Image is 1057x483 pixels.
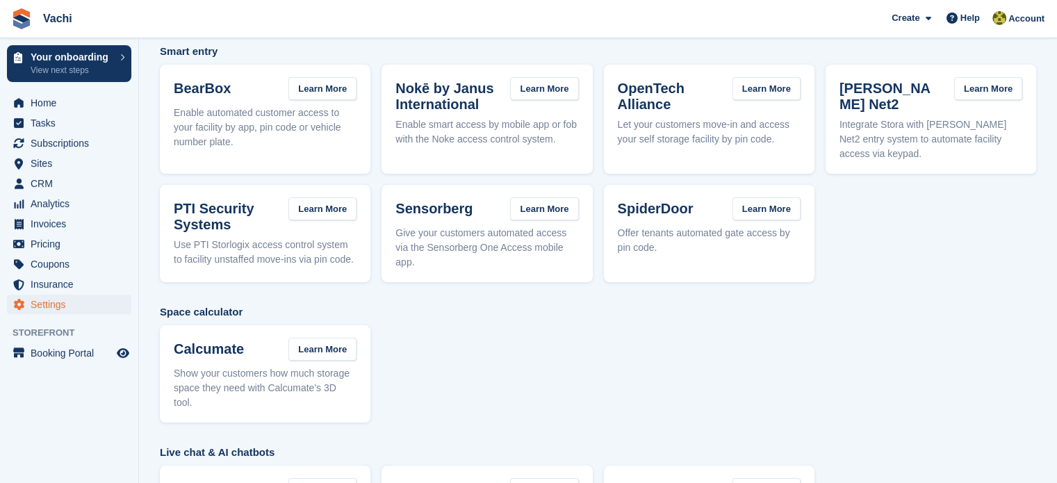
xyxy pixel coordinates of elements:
p: Let your customers move-in and access your self storage facility by pin code. [618,117,801,147]
p: Use PTI Storlogix access control system to facility unstaffed move-ins via pin code. [174,238,357,267]
a: Learn More [288,197,357,220]
span: Create [892,11,919,25]
p: Integrate Stora with [PERSON_NAME] Net2 entry system to automate facility access via keypad. [839,117,1022,161]
span: Smart entry [160,44,1036,60]
img: stora-icon-8386f47178a22dfd0bd8f6a31ec36ba5ce8667c1dd55bd0f319d3a0aa187defe.svg [11,8,32,29]
span: Space calculator [160,304,1036,320]
p: Enable smart access by mobile app or fob with the Noke access control system. [395,117,578,147]
a: Learn More [954,77,1022,100]
span: Home [31,93,114,113]
h3: OpenTech Alliance [618,81,717,112]
p: Give your customers automated access via the Sensorberg One Access mobile app. [395,226,578,270]
span: CRM [31,174,114,193]
a: Learn More [288,338,357,361]
h3: Sensorberg [395,201,473,217]
span: Invoices [31,214,114,234]
span: Insurance [31,275,114,294]
span: Subscriptions [31,133,114,153]
a: menu [7,194,131,213]
a: menu [7,254,131,274]
h3: SpiderDoor [618,201,694,217]
a: Learn More [732,197,801,220]
span: Booking Portal [31,343,114,363]
span: Sites [31,154,114,173]
a: Learn More [732,77,801,100]
a: menu [7,113,131,133]
p: Offer tenants automated gate access by pin code. [618,226,801,255]
span: Tasks [31,113,114,133]
p: Enable automated customer access to your facility by app, pin code or vehicle number plate. [174,106,357,149]
span: Coupons [31,254,114,274]
a: Learn More [510,197,578,220]
span: Storefront [13,326,138,340]
a: menu [7,343,131,363]
a: menu [7,214,131,234]
a: menu [7,234,131,254]
a: menu [7,295,131,314]
p: View next steps [31,64,113,76]
p: Your onboarding [31,52,113,62]
a: Learn More [510,77,578,100]
a: Learn More [288,77,357,100]
h3: Nokē by Janus International [395,81,495,112]
span: Account [1008,12,1044,26]
a: menu [7,174,131,193]
a: menu [7,275,131,294]
a: Vachi [38,7,78,30]
h3: Calcumate [174,341,244,357]
img: Accounting [992,11,1006,25]
span: Live chat & AI chatbots [160,445,1036,461]
a: Preview store [115,345,131,361]
h3: [PERSON_NAME] Net2 [839,81,939,112]
h3: PTI Security Systems [174,201,273,232]
a: menu [7,93,131,113]
span: Help [960,11,980,25]
span: Settings [31,295,114,314]
a: Your onboarding View next steps [7,45,131,82]
p: Show your customers how much storage space they need with Calcumate's 3D tool. [174,366,357,410]
span: Pricing [31,234,114,254]
span: Analytics [31,194,114,213]
h3: BearBox [174,81,231,97]
a: menu [7,154,131,173]
a: menu [7,133,131,153]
